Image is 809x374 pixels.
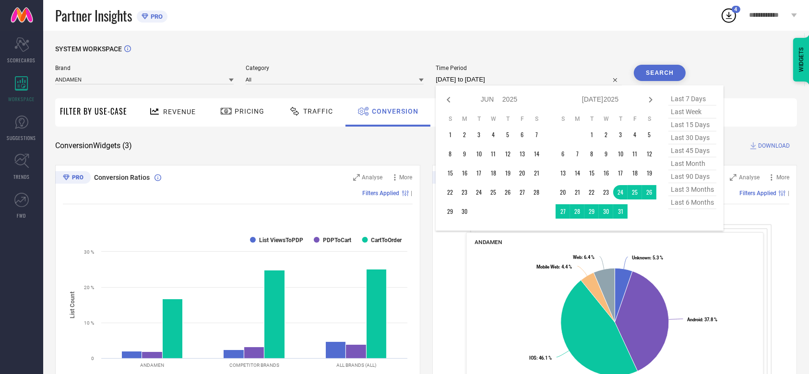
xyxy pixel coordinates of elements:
td: Thu Jul 24 2025 [613,185,628,199]
td: Sun Jul 13 2025 [556,166,570,180]
td: Sun Jul 27 2025 [556,204,570,219]
text: CartToOrder [371,237,403,244]
span: SUGGESTIONS [7,134,36,141]
span: Conversion [372,107,418,115]
td: Sun Jun 01 2025 [443,128,457,142]
svg: Zoom [730,174,737,181]
span: DOWNLOAD [758,141,790,151]
td: Thu Jul 31 2025 [613,204,628,219]
td: Tue Jun 17 2025 [472,166,486,180]
td: Mon Jun 16 2025 [457,166,472,180]
td: Thu Jul 17 2025 [613,166,628,180]
td: Sat Jun 28 2025 [529,185,544,199]
tspan: IOS [529,355,536,361]
td: Thu Jul 03 2025 [613,128,628,142]
span: last 45 days [668,144,716,157]
span: Revenue [163,108,196,116]
text: : 5.3 % [631,255,663,260]
div: Previous month [443,94,454,105]
td: Mon Jun 09 2025 [457,147,472,161]
input: Select time period [436,74,622,85]
text: COMPETITOR BRANDS [229,362,279,368]
span: FWD [17,212,26,219]
td: Mon Jul 07 2025 [570,147,584,161]
td: Wed Jun 04 2025 [486,128,500,142]
td: Mon Jun 02 2025 [457,128,472,142]
th: Friday [628,115,642,123]
span: last month [668,157,716,170]
td: Wed Jul 02 2025 [599,128,613,142]
th: Monday [457,115,472,123]
span: last 3 months [668,183,716,196]
span: Category [246,65,424,71]
td: Mon Jul 14 2025 [570,166,584,180]
text: PDPToCart [323,237,351,244]
td: Wed Jun 25 2025 [486,185,500,199]
text: 30 % [84,249,94,255]
text: : 37.8 % [687,317,717,322]
td: Sat Jul 26 2025 [642,185,656,199]
td: Mon Jul 28 2025 [570,204,584,219]
span: Filters Applied [739,190,776,197]
td: Fri Jul 25 2025 [628,185,642,199]
span: last 7 days [668,93,716,105]
span: last week [668,105,716,118]
th: Sunday [443,115,457,123]
span: ANDAMEN [475,239,502,245]
th: Wednesday [486,115,500,123]
th: Saturday [642,115,656,123]
td: Wed Jul 30 2025 [599,204,613,219]
text: 0 [91,356,94,361]
td: Wed Jun 11 2025 [486,147,500,161]
td: Sun Jun 22 2025 [443,185,457,199]
span: Traffic [303,107,333,115]
td: Thu Jun 26 2025 [500,185,515,199]
td: Tue Jun 24 2025 [472,185,486,199]
span: SCORECARDS [8,57,36,64]
td: Mon Jul 21 2025 [570,185,584,199]
div: Premium [55,171,91,186]
td: Sat Jun 14 2025 [529,147,544,161]
text: ANDAMEN [140,362,164,368]
th: Thursday [613,115,628,123]
text: : 4.4 % [536,264,571,269]
span: PRO [148,13,163,20]
td: Sun Jun 29 2025 [443,204,457,219]
th: Wednesday [599,115,613,123]
span: last 30 days [668,131,716,144]
span: Time Period [436,65,622,71]
td: Tue Jun 03 2025 [472,128,486,142]
text: 10 % [84,320,94,326]
span: Analyse [739,174,760,181]
td: Sun Jun 15 2025 [443,166,457,180]
td: Sun Jul 20 2025 [556,185,570,199]
tspan: Android [687,317,702,322]
td: Fri Jun 06 2025 [515,128,529,142]
th: Monday [570,115,584,123]
th: Saturday [529,115,544,123]
text: : 6.4 % [573,255,595,260]
svg: Zoom [353,174,360,181]
div: Next month [645,94,656,105]
span: WORKSPACE [9,95,35,103]
td: Fri Jul 11 2025 [628,147,642,161]
span: SYSTEM WORKSPACE [55,45,122,53]
tspan: Unknown [631,255,650,260]
td: Sat Jul 05 2025 [642,128,656,142]
text: 20 % [84,285,94,290]
td: Tue Jun 10 2025 [472,147,486,161]
text: : 46.1 % [529,355,552,361]
td: Thu Jun 05 2025 [500,128,515,142]
span: Partner Insights [55,6,132,25]
td: Sat Jun 07 2025 [529,128,544,142]
td: Wed Jul 23 2025 [599,185,613,199]
td: Sat Jul 12 2025 [642,147,656,161]
td: Fri Jul 18 2025 [628,166,642,180]
th: Tuesday [584,115,599,123]
td: Sun Jul 06 2025 [556,147,570,161]
div: Open download list [720,7,738,24]
tspan: Mobile Web [536,264,559,269]
span: 4 [735,6,738,12]
td: Thu Jun 19 2025 [500,166,515,180]
td: Fri Jun 27 2025 [515,185,529,199]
